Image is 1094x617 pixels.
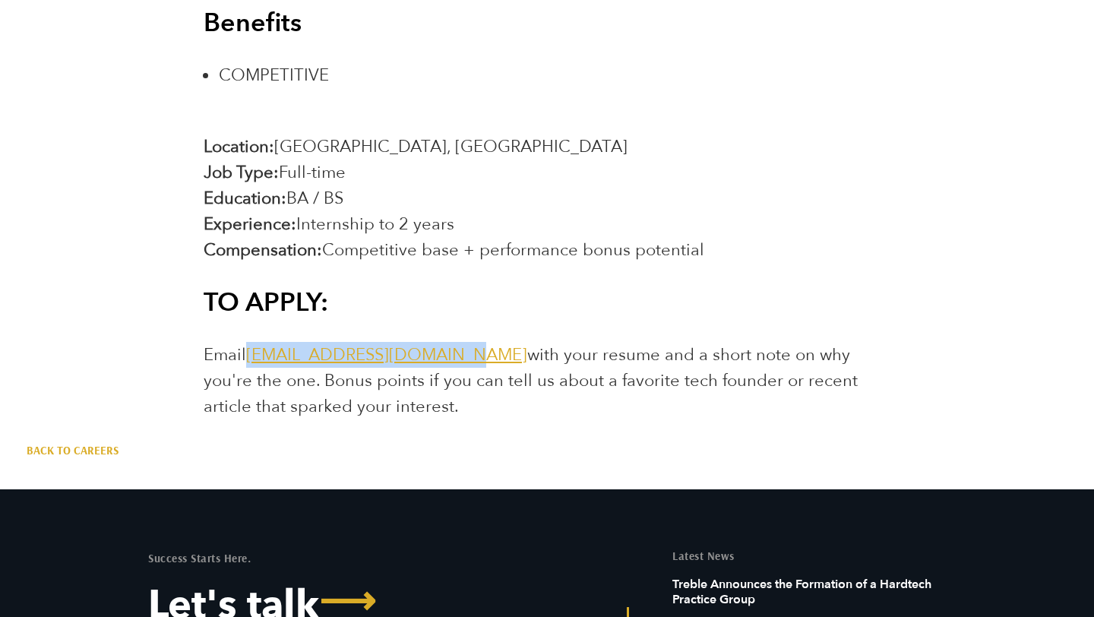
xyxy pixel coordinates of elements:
b: Location: [204,135,274,158]
h5: Latest News [672,550,946,562]
span: [GEOGRAPHIC_DATA], [GEOGRAPHIC_DATA] [274,135,628,158]
b: Compensation: [204,239,322,261]
span: Competitive base + performance bonus potential [322,239,704,261]
a: Back to Careers [27,443,119,458]
b: Benefits [204,5,302,40]
span: Internship to 2 years [296,213,454,236]
span: Full-time [279,161,346,184]
span: COMPETITIVE [219,64,329,87]
b: Education: [204,187,286,210]
span: Email with your resume and a short note on why you're the one. Bonus points if you can tell us ab... [204,343,858,418]
b: Job Type: [204,161,279,184]
b: Experience: [204,213,296,236]
a: [EMAIL_ADDRESS][DOMAIN_NAME] [246,343,527,366]
span: BA / BS [286,187,343,210]
mark: Success Starts Here. [148,551,251,565]
b: TO APPLY: [204,285,328,320]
